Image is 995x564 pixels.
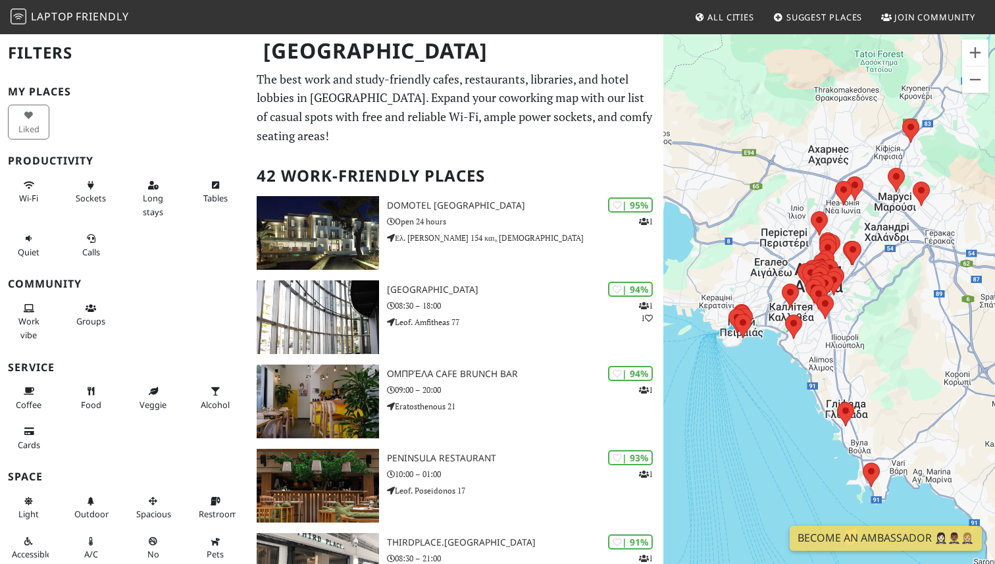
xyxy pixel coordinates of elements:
span: Laptop [31,9,74,24]
button: Restroom [195,490,236,525]
p: 09:00 – 20:00 [387,384,663,396]
button: Збільшити [962,39,988,66]
button: Long stays [132,174,174,222]
a: Ομπρέλα Cafe Brunch Bar | 94% 1 Ομπρέλα Cafe Brunch Bar 09:00 – 20:00 Eratosthenous 21 [249,365,663,438]
button: Coffee [8,380,49,415]
div: | 91% [608,534,653,550]
img: Domotel Kastri Hotel [257,196,379,270]
span: Food [81,399,101,411]
a: Become an Ambassador 🤵🏻‍♀️🤵🏾‍♂️🤵🏼‍♀️ [790,526,982,551]
span: Join Community [894,11,975,23]
span: Natural light [18,508,39,520]
span: Stable Wi-Fi [19,192,38,204]
h3: Peninsula Restaurant [387,453,663,464]
button: Quiet [8,228,49,263]
span: Quiet [18,246,39,258]
button: Food [70,380,112,415]
span: Air conditioned [84,548,98,560]
h2: 42 Work-Friendly Places [257,156,655,196]
button: Veggie [132,380,174,415]
div: | 93% [608,450,653,465]
span: Outdoor area [74,508,109,520]
button: Work vibe [8,297,49,346]
span: Alcohol [201,399,230,411]
span: Video/audio calls [82,246,100,258]
h3: Space [8,471,241,483]
img: Red Center [257,280,379,354]
span: Pet friendly [207,548,224,560]
p: 08:30 – 18:00 [387,299,663,312]
img: Ομπρέλα Cafe Brunch Bar [257,365,379,438]
span: Coffee [16,399,41,411]
span: Restroom [199,508,238,520]
span: Group tables [76,315,105,327]
span: Credit cards [18,439,40,451]
img: LaptopFriendly [11,9,26,24]
div: | 94% [608,282,653,297]
span: People working [18,315,39,340]
h3: Community [8,278,241,290]
a: LaptopFriendly LaptopFriendly [11,6,129,29]
button: Sockets [70,174,112,209]
div: | 94% [608,366,653,381]
a: All Cities [689,5,759,29]
p: Leof. Poseidonos 17 [387,484,663,497]
button: Calls [70,228,112,263]
div: | 95% [608,197,653,213]
button: Зменшити [962,66,988,93]
span: Long stays [143,192,163,217]
button: Light [8,490,49,525]
span: Suggest Places [786,11,863,23]
button: Outdoor [70,490,112,525]
p: The best work and study-friendly cafes, restaurants, libraries, and hotel lobbies in [GEOGRAPHIC_... [257,70,655,145]
a: Peninsula Restaurant | 93% 1 Peninsula Restaurant 10:00 – 01:00 Leof. Poseidonos 17 [249,449,663,523]
img: Peninsula Restaurant [257,449,379,523]
p: Leof. Amfitheas 77 [387,316,663,328]
span: Work-friendly tables [203,192,228,204]
span: Power sockets [76,192,106,204]
h3: Ομπρέλα Cafe Brunch Bar [387,369,663,380]
h1: [GEOGRAPHIC_DATA] [253,33,661,69]
h3: Productivity [8,155,241,167]
button: Alcohol [195,380,236,415]
button: Groups [70,297,112,332]
p: 1 1 [639,299,653,324]
a: Suggest Places [768,5,868,29]
span: Friendly [76,9,128,24]
p: Eratosthenous 21 [387,400,663,413]
button: Cards [8,421,49,455]
span: Veggie [140,399,166,411]
a: Domotel Kastri Hotel | 95% 1 Domotel [GEOGRAPHIC_DATA] Open 24 hours Ελ. [PERSON_NAME] 154 και, [... [249,196,663,270]
span: Spacious [136,508,171,520]
h2: Filters [8,33,241,73]
button: Wi-Fi [8,174,49,209]
p: Open 24 hours [387,215,663,228]
button: Tables [195,174,236,209]
a: Join Community [876,5,981,29]
p: Ελ. [PERSON_NAME] 154 και, [DEMOGRAPHIC_DATA] [387,232,663,244]
p: 1 [639,384,653,396]
h3: Thirdplace.[GEOGRAPHIC_DATA] [387,537,663,548]
a: Red Center | 94% 11 [GEOGRAPHIC_DATA] 08:30 – 18:00 Leof. Amfitheas 77 [249,280,663,354]
h3: My Places [8,86,241,98]
h3: Service [8,361,241,374]
button: Spacious [132,490,174,525]
h3: Domotel [GEOGRAPHIC_DATA] [387,200,663,211]
h3: [GEOGRAPHIC_DATA] [387,284,663,295]
span: Accessible [12,548,51,560]
span: All Cities [707,11,754,23]
p: 10:00 – 01:00 [387,468,663,480]
p: 1 [639,468,653,480]
p: 1 [639,215,653,228]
